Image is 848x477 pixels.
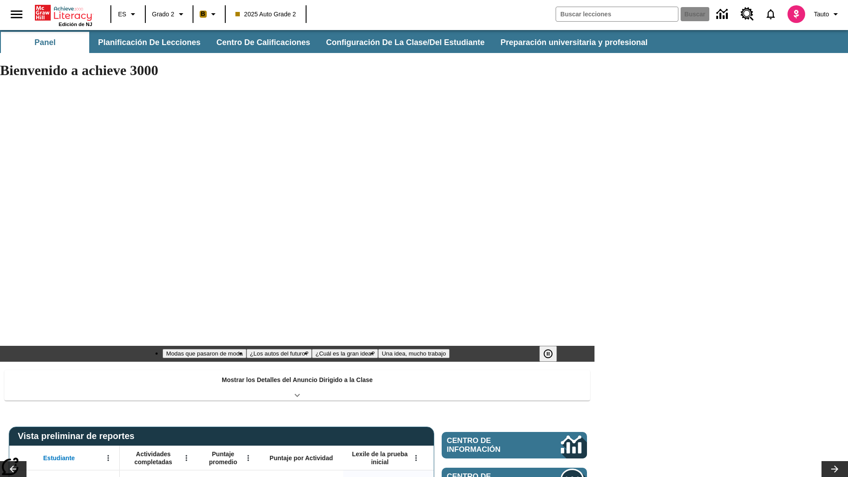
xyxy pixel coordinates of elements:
[821,461,848,477] button: Carrusel de lecciones, seguir
[35,3,92,27] div: Portada
[711,2,735,26] a: Centro de información
[447,436,530,454] span: Centro de información
[493,32,655,53] button: Preparación universitaria y profesional
[409,451,423,465] button: Abrir menú
[735,2,759,26] a: Centro de recursos, Se abrirá en una pestaña nueva.
[124,450,182,466] span: Actividades completadas
[118,10,126,19] span: ES
[787,5,805,23] img: avatar image
[348,450,412,466] span: Lexile de la prueba inicial
[319,32,492,53] button: Configuración de la clase/del estudiante
[59,22,92,27] span: Edición de NJ
[442,432,587,458] a: Centro de información
[102,451,115,465] button: Abrir menú
[114,6,142,22] button: Lenguaje: ES, Selecciona un idioma
[539,346,557,362] button: Pausar
[235,10,296,19] span: 2025 Auto Grade 2
[814,10,829,19] span: Tauto
[35,4,92,22] a: Portada
[378,349,449,358] button: Diapositiva 4 Una idea, mucho trabajo
[242,451,255,465] button: Abrir menú
[91,32,208,53] button: Planificación de lecciones
[222,375,373,385] p: Mostrar los Detalles del Anuncio Dirigido a la Clase
[196,6,222,22] button: Boost El color de la clase es anaranjado claro. Cambiar el color de la clase.
[180,451,193,465] button: Abrir menú
[202,450,244,466] span: Puntaje promedio
[201,8,205,19] span: B
[163,349,246,358] button: Diapositiva 1 Modas que pasaron de moda
[4,1,30,27] button: Abrir el menú lateral
[246,349,312,358] button: Diapositiva 2 ¿Los autos del futuro?
[152,10,174,19] span: Grado 2
[1,32,89,53] button: Panel
[18,431,139,441] span: Vista preliminar de reportes
[148,6,190,22] button: Grado: Grado 2, Elige un grado
[556,7,678,21] input: Buscar campo
[43,454,75,462] span: Estudiante
[209,32,317,53] button: Centro de calificaciones
[810,6,844,22] button: Perfil/Configuración
[269,454,333,462] span: Puntaje por Actividad
[539,346,566,362] div: Pausar
[759,3,782,26] a: Notificaciones
[782,3,810,26] button: Escoja un nuevo avatar
[312,349,378,358] button: Diapositiva 3 ¿Cuál es la gran idea?
[4,370,590,401] div: Mostrar los Detalles del Anuncio Dirigido a la Clase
